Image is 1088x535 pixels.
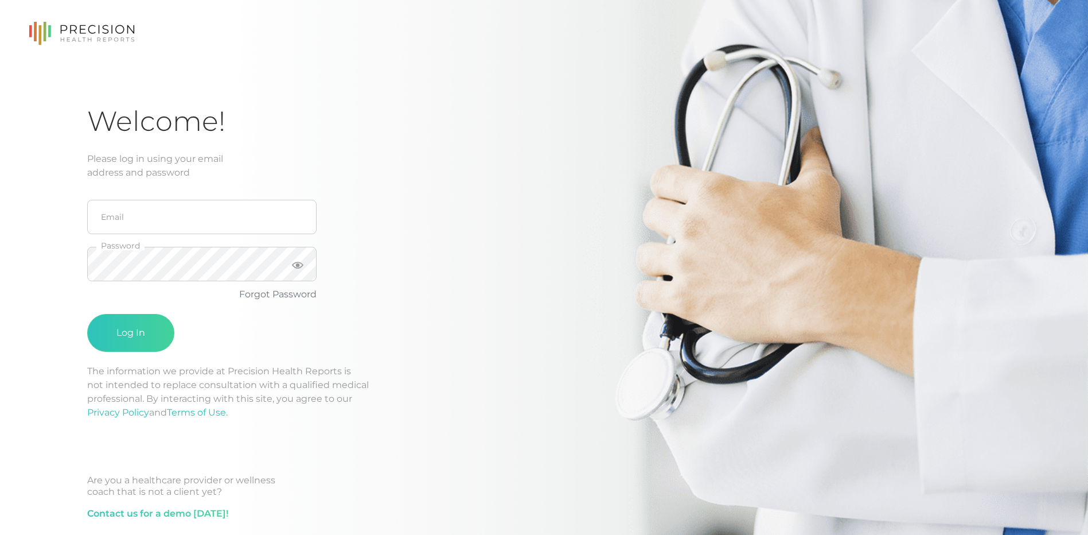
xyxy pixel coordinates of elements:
[87,507,228,521] a: Contact us for a demo [DATE]!
[87,475,1001,498] div: Are you a healthcare provider or wellness coach that is not a client yet?
[87,407,149,418] a: Privacy Policy
[87,152,1001,180] div: Please log in using your email address and password
[87,104,1001,138] h1: Welcome!
[167,407,228,418] a: Terms of Use.
[87,200,317,234] input: Email
[87,365,1001,420] p: The information we provide at Precision Health Reports is not intended to replace consultation wi...
[239,289,317,300] a: Forgot Password
[87,314,174,352] button: Log In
